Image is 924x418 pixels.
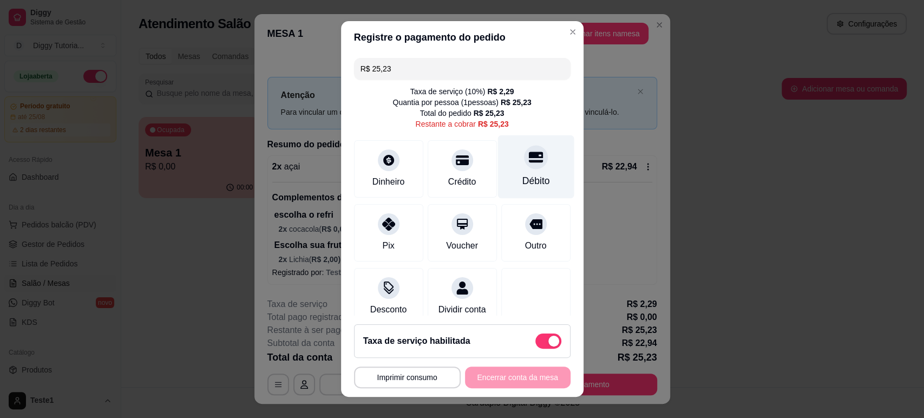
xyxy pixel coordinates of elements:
div: Restante a cobrar [415,119,508,129]
div: Desconto [370,303,407,316]
div: R$ 25,23 [478,119,509,129]
h2: Taxa de serviço habilitada [363,335,470,348]
header: Registre o pagamento do pedido [341,21,584,54]
div: Débito [522,174,549,188]
input: Ex.: hambúrguer de cordeiro [361,58,564,80]
div: Dividir conta [438,303,486,316]
div: Pix [382,239,394,252]
div: Outro [525,239,546,252]
div: Dinheiro [372,175,405,188]
div: R$ 25,23 [501,97,532,108]
div: R$ 25,23 [474,108,504,119]
div: Quantia por pessoa ( 1 pessoas) [392,97,531,108]
button: Close [564,23,581,41]
div: Taxa de serviço ( 10 %) [410,86,514,97]
button: Imprimir consumo [354,367,461,388]
div: Total do pedido [420,108,504,119]
div: Voucher [446,239,478,252]
div: R$ 2,29 [487,86,514,97]
div: Crédito [448,175,476,188]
